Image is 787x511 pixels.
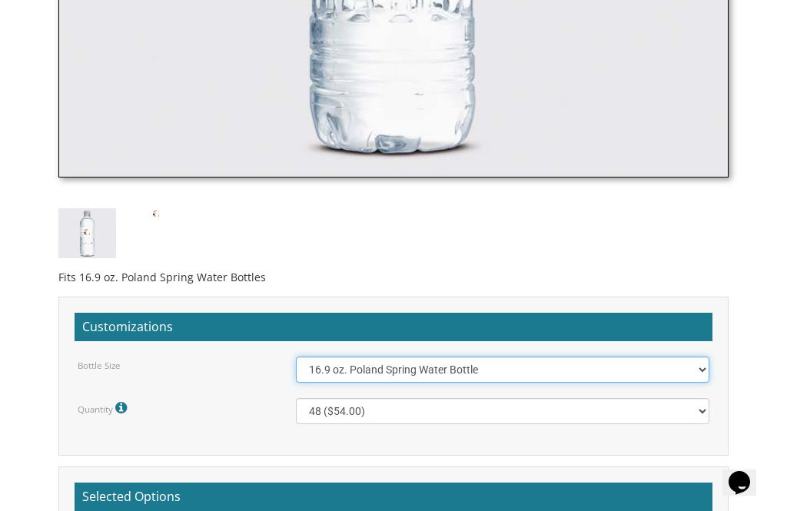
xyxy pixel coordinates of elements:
[722,450,772,496] iframe: chat widget
[75,313,712,342] h2: Customizations
[58,208,116,257] img: bottle-style3.jpg
[78,360,121,373] label: Bottle Size
[58,258,729,285] div: Fits 16.9 oz. Poland Spring Water Bottles
[128,208,185,218] img: strip3.jpg
[78,398,131,418] label: Quantity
